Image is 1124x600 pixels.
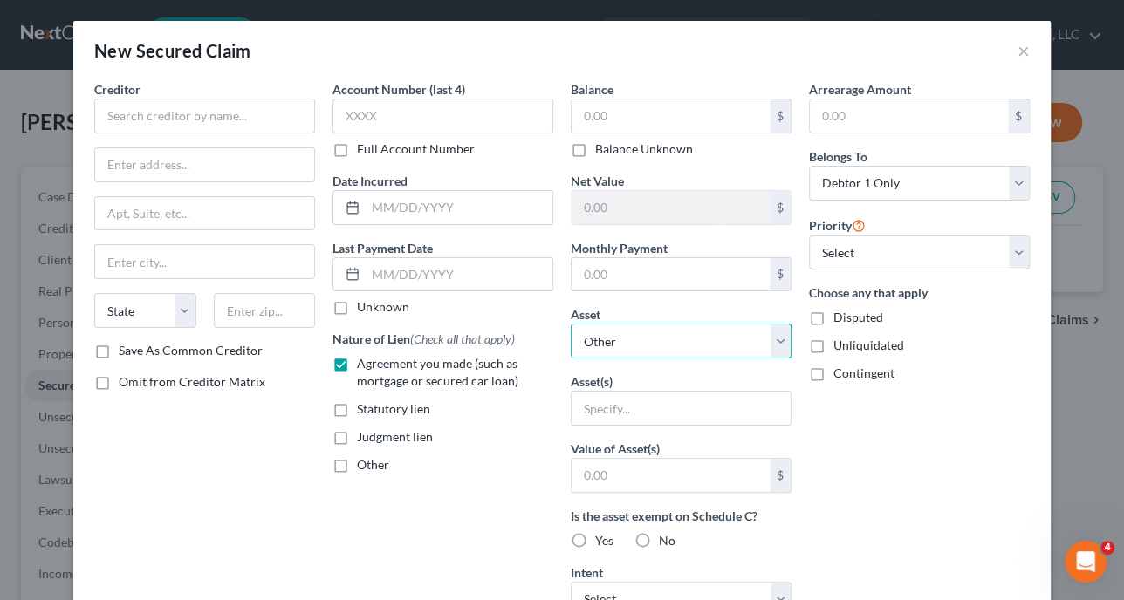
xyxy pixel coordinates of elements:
[1100,541,1114,555] span: 4
[809,283,1030,302] label: Choose any that apply
[809,80,911,99] label: Arrearage Amount
[770,99,791,133] div: $
[1065,541,1107,583] iframe: Intercom live chat
[366,258,552,291] input: MM/DD/YYYY
[332,99,553,133] input: XXXX
[357,356,518,388] span: Agreement you made (such as mortgage or secured car loan)
[659,533,675,548] span: No
[571,507,792,525] label: Is the asset exempt on Schedule C?
[214,293,316,328] input: Enter zip...
[332,80,465,99] label: Account Number (last 4)
[572,99,770,133] input: 0.00
[809,215,866,235] label: Priority
[332,239,433,257] label: Last Payment Date
[595,140,693,158] label: Balance Unknown
[357,298,409,316] label: Unknown
[571,563,603,582] label: Intent
[571,440,660,458] label: Value of Asset(s)
[332,330,515,348] label: Nature of Lien
[1008,99,1029,133] div: $
[571,80,613,99] label: Balance
[119,374,265,389] span: Omit from Creditor Matrix
[571,172,624,190] label: Net Value
[833,337,904,352] span: Unliquidated
[366,191,552,224] input: MM/DD/YYYY
[595,533,613,548] span: Yes
[572,392,791,425] input: Specify...
[95,148,314,181] input: Enter address...
[95,245,314,278] input: Enter city...
[332,172,408,190] label: Date Incurred
[94,38,251,63] div: New Secured Claim
[357,457,389,472] span: Other
[572,258,770,291] input: 0.00
[770,258,791,291] div: $
[810,99,1008,133] input: 0.00
[572,191,770,224] input: 0.00
[833,365,894,380] span: Contingent
[1018,40,1030,61] button: ×
[357,401,430,416] span: Statutory lien
[357,429,433,444] span: Judgment lien
[357,140,475,158] label: Full Account Number
[410,331,515,346] span: (Check all that apply)
[94,82,140,97] span: Creditor
[833,310,883,324] span: Disputed
[95,197,314,230] input: Apt, Suite, etc...
[809,149,867,164] span: Belongs To
[770,459,791,492] div: $
[571,239,668,257] label: Monthly Payment
[119,342,263,359] label: Save As Common Creditor
[572,459,770,492] input: 0.00
[571,372,613,391] label: Asset(s)
[770,191,791,224] div: $
[94,99,315,133] input: Search creditor by name...
[571,307,600,322] span: Asset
